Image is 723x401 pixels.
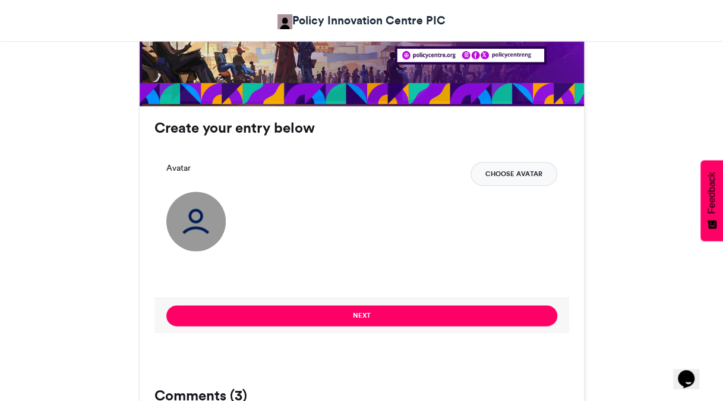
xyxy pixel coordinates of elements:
[706,172,717,214] span: Feedback
[166,192,226,251] img: user_circle.png
[673,353,711,389] iframe: chat widget
[277,14,292,29] img: Policy Innovation Centre PIC
[277,12,446,29] a: Policy Innovation Centre PIC
[166,305,557,326] button: Next
[700,160,723,241] button: Feedback - Show survey
[166,162,191,174] label: Avatar
[154,121,569,135] h3: Create your entry below
[471,162,557,186] button: Choose Avatar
